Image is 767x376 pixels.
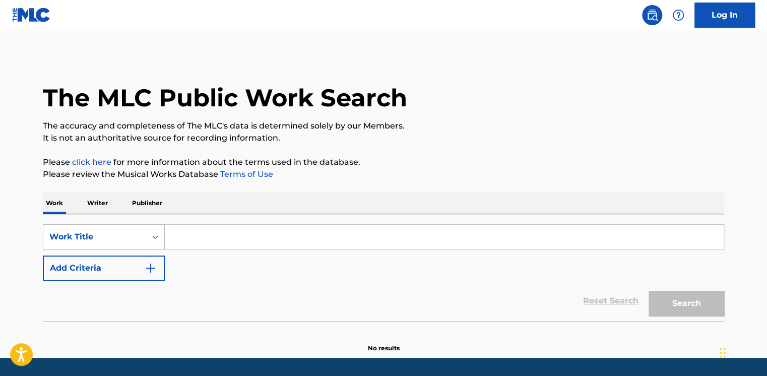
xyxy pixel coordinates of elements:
a: Public Search [642,5,662,25]
img: 9d2ae6d4665cec9f34b9.svg [145,262,157,274]
a: Terms of Use [218,169,273,179]
iframe: Chat Widget [717,328,767,376]
div: Work Title [49,231,140,243]
a: click here [72,157,111,167]
div: Help [668,5,688,25]
p: Writer [84,193,111,214]
form: Search Form [43,224,724,321]
p: Please review the Musical Works Database [43,168,724,180]
img: MLC Logo [12,8,51,22]
p: The accuracy and completeness of The MLC's data is determined solely by our Members. [43,120,724,132]
img: help [672,9,684,21]
h1: The MLC Public Work Search [43,83,407,113]
p: Publisher [129,193,165,214]
button: Add Criteria [43,256,165,281]
a: Log In [694,3,755,28]
p: No results [368,332,400,353]
p: Work [43,193,66,214]
p: Please for more information about the terms used in the database. [43,156,724,168]
p: It is not an authoritative source for recording information. [43,132,724,144]
img: search [646,9,658,21]
div: Drag [720,338,726,368]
